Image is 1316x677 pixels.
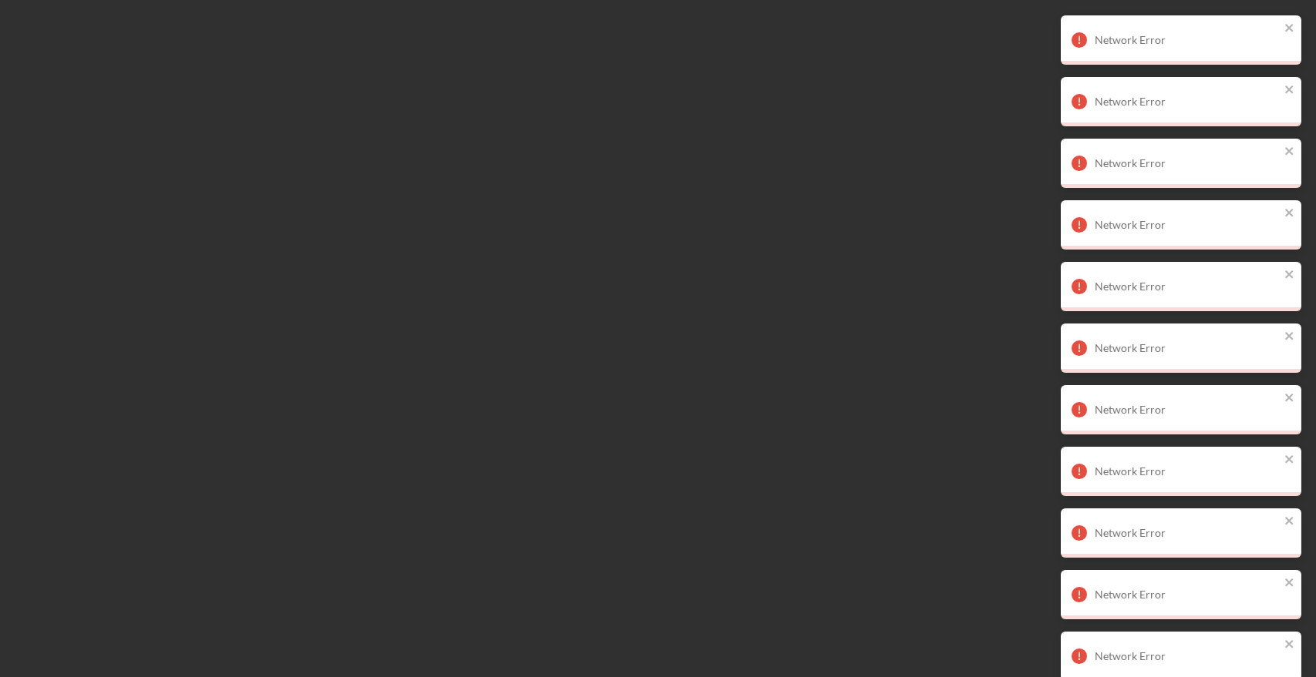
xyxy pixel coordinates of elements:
button: close [1284,514,1294,529]
div: Network Error [1094,342,1279,354]
div: Network Error [1094,96,1279,108]
button: close [1284,391,1294,406]
div: Network Error [1094,404,1279,416]
button: close [1284,453,1294,468]
button: close [1284,638,1294,652]
button: close [1284,83,1294,98]
button: close [1284,206,1294,221]
div: Network Error [1094,280,1279,293]
div: Network Error [1094,157,1279,169]
div: Network Error [1094,588,1279,601]
button: close [1284,330,1294,344]
div: Network Error [1094,650,1279,662]
button: close [1284,22,1294,36]
button: close [1284,576,1294,591]
div: Network Error [1094,34,1279,46]
div: Network Error [1094,527,1279,539]
button: close [1284,145,1294,159]
div: Network Error [1094,219,1279,231]
button: close [1284,268,1294,283]
div: Network Error [1094,465,1279,478]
